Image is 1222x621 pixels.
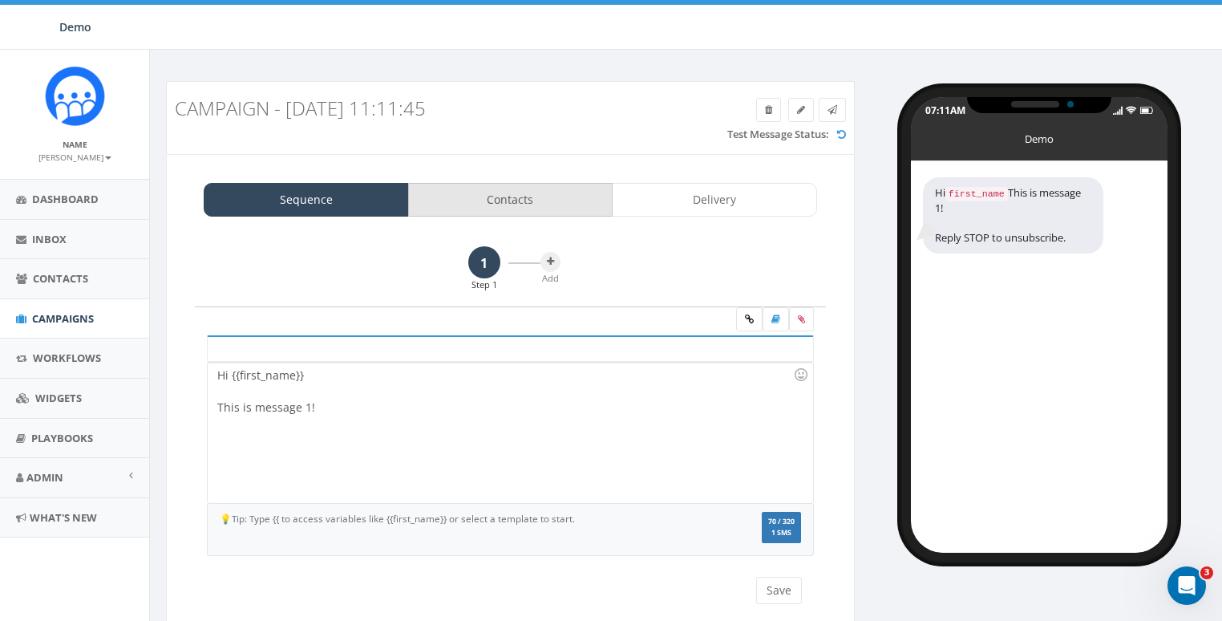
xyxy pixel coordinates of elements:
div: Hi {{first_name}} This is message 1! [208,363,812,503]
span: Contacts [33,271,88,286]
label: Insert Template Text [763,307,789,331]
span: Edit Campaign [797,103,805,116]
div: 💡Tip: Type {{ to access variables like {{first_name}} or select a template to start. [208,512,712,526]
span: Demo [59,19,91,34]
span: What's New [30,510,97,525]
iframe: Intercom live chat [1167,566,1206,605]
div: Demo [999,132,1079,140]
a: [PERSON_NAME] [38,149,111,164]
div: Add [540,272,560,285]
span: Inbox [32,232,67,246]
button: Save [756,577,802,604]
span: Admin [26,470,63,485]
span: Dashboard [32,192,99,206]
code: first_name [945,187,1008,201]
img: Icon_1.png [45,66,105,126]
span: 3 [1200,566,1213,579]
span: 70 / 320 [768,517,795,526]
span: Delete Campaign [765,103,772,116]
span: Send Test Message [827,103,837,116]
span: Attach your media [789,307,814,331]
small: Name [63,139,87,150]
label: Test Message Status: [727,127,829,142]
span: Playbooks [31,431,93,445]
span: Campaigns [32,311,94,326]
small: [PERSON_NAME] [38,152,111,163]
a: Delivery [612,183,817,217]
span: 1 SMS [768,530,795,537]
div: 07:11AM [925,103,965,117]
span: Widgets [35,391,82,405]
a: Sequence [204,183,409,217]
div: Hi This is message 1! Reply STOP to unsubscribe. [923,177,1103,254]
a: Contacts [408,183,613,217]
h3: Campaign - [DATE] 11:11:45 [175,98,672,119]
div: Step 1 [471,278,497,291]
button: Add Step [540,252,560,272]
a: 1 [468,246,500,278]
span: Workflows [33,351,101,365]
div: Use the TAB key to insert emoji faster [791,365,811,384]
